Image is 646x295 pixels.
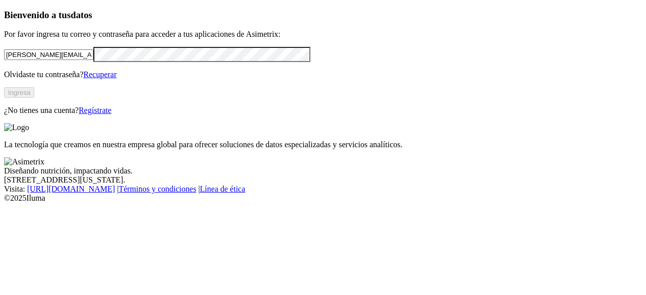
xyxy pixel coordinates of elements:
[4,10,642,21] h3: Bienvenido a tus
[4,87,34,98] button: Ingresa
[4,70,642,79] p: Olvidaste tu contraseña?
[200,185,245,193] a: Línea de ética
[4,194,642,203] div: © 2025 Iluma
[4,140,642,149] p: La tecnología que creamos en nuestra empresa global para ofrecer soluciones de datos especializad...
[4,185,642,194] div: Visita : | |
[79,106,112,114] a: Regístrate
[4,30,642,39] p: Por favor ingresa tu correo y contraseña para acceder a tus aplicaciones de Asimetrix:
[4,175,642,185] div: [STREET_ADDRESS][US_STATE].
[4,166,642,175] div: Diseñando nutrición, impactando vidas.
[4,106,642,115] p: ¿No tienes una cuenta?
[4,157,44,166] img: Asimetrix
[119,185,196,193] a: Términos y condiciones
[27,185,115,193] a: [URL][DOMAIN_NAME]
[4,49,93,60] input: Tu correo
[71,10,92,20] span: datos
[83,70,117,79] a: Recuperar
[4,123,29,132] img: Logo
